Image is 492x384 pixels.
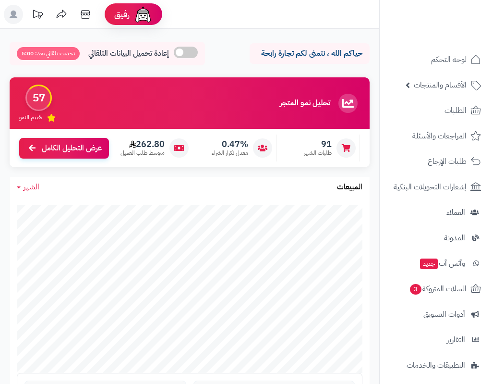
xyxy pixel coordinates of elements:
h3: تحليل نمو المتجر [280,99,330,108]
a: عرض التحليل الكامل [19,138,109,159]
span: 262.80 [120,139,165,149]
span: جديد [420,259,438,269]
span: الشهر [24,181,39,193]
img: logo-2.png [427,22,483,42]
span: 0.47% [212,139,248,149]
span: وآتس آب [419,257,465,270]
span: التطبيقات والخدمات [407,359,465,372]
span: الطلبات [444,104,467,117]
a: التطبيقات والخدمات [385,354,486,377]
img: ai-face.png [133,5,153,24]
a: إشعارات التحويلات البنكية [385,175,486,198]
a: السلات المتروكة3 [385,277,486,300]
a: المراجعات والأسئلة [385,124,486,148]
a: أدوات التسويق [385,303,486,326]
a: المدونة [385,226,486,249]
span: 91 [304,139,332,149]
span: تقييم النمو [19,113,42,122]
span: العملاء [446,206,465,219]
a: الشهر [17,182,39,193]
a: العملاء [385,201,486,224]
span: المراجعات والأسئلة [412,129,467,143]
span: عرض التحليل الكامل [42,143,102,154]
span: الأقسام والمنتجات [414,78,467,92]
span: التقارير [447,333,465,347]
span: المدونة [444,231,465,245]
span: 3 [410,284,422,295]
span: معدل تكرار الشراء [212,149,248,157]
span: رفيق [114,9,130,20]
span: إعادة تحميل البيانات التلقائي [88,48,169,59]
span: متوسط طلب العميل [120,149,165,157]
span: طلبات الإرجاع [428,155,467,168]
span: أدوات التسويق [423,308,465,321]
a: الطلبات [385,99,486,122]
span: طلبات الشهر [304,149,332,157]
a: طلبات الإرجاع [385,150,486,173]
a: وآتس آبجديد [385,252,486,275]
p: حياكم الله ، نتمنى لكم تجارة رابحة [257,48,362,59]
a: التقارير [385,328,486,351]
span: السلات المتروكة [409,282,467,296]
h3: المبيعات [337,183,362,192]
span: إشعارات التحويلات البنكية [394,180,467,194]
span: لوحة التحكم [431,53,467,66]
a: لوحة التحكم [385,48,486,71]
a: تحديثات المنصة [25,5,49,26]
span: تحديث تلقائي بعد: 5:00 [17,47,80,60]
